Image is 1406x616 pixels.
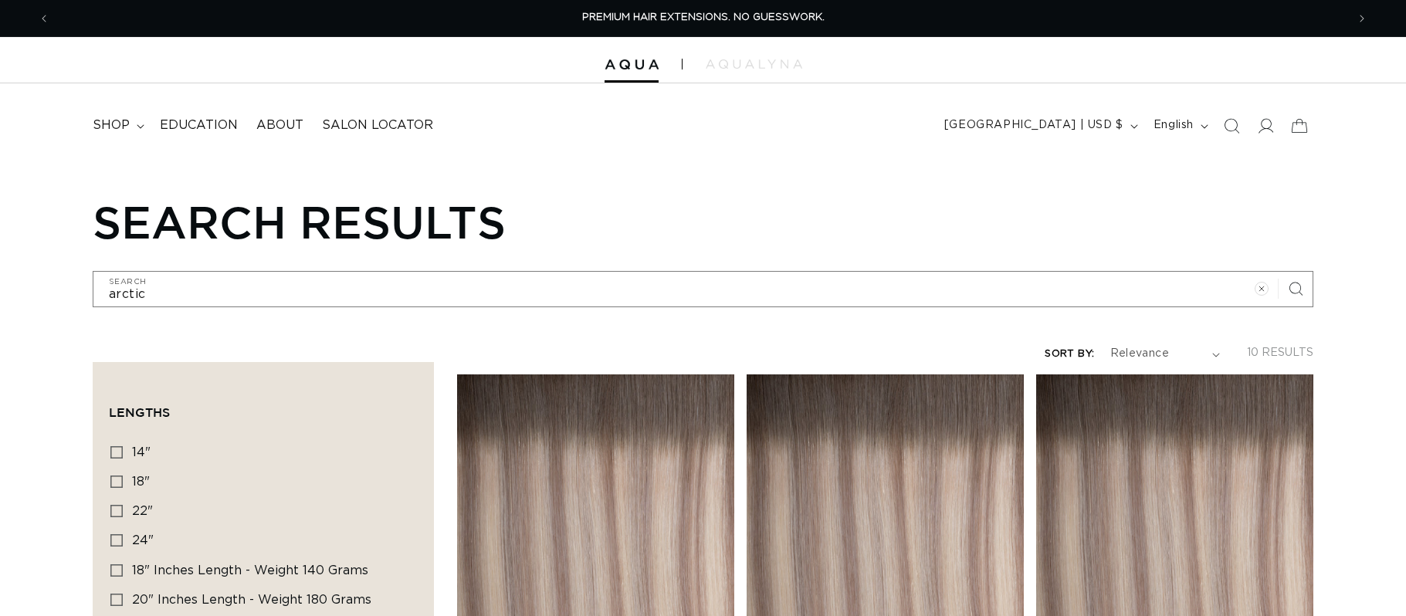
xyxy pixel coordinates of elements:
[27,4,61,33] button: Previous announcement
[1154,117,1194,134] span: English
[93,117,130,134] span: shop
[109,378,418,434] summary: Lengths (0 selected)
[256,117,303,134] span: About
[605,59,659,70] img: Aqua Hair Extensions
[93,195,1313,248] h1: Search results
[132,534,154,547] span: 24"
[1144,111,1215,140] button: English
[93,272,1313,306] input: Search
[109,405,170,419] span: Lengths
[83,108,151,143] summary: shop
[1279,272,1313,306] button: Search
[1345,4,1379,33] button: Next announcement
[935,111,1144,140] button: [GEOGRAPHIC_DATA] | USD $
[160,117,238,134] span: Education
[132,505,153,517] span: 22"
[132,446,151,459] span: 14"
[1045,349,1094,359] label: Sort by:
[1215,109,1248,143] summary: Search
[151,108,247,143] a: Education
[1247,347,1313,358] span: 10 results
[313,108,442,143] a: Salon Locator
[1245,272,1279,306] button: Clear search term
[582,12,825,22] span: PREMIUM HAIR EXTENSIONS. NO GUESSWORK.
[247,108,313,143] a: About
[132,594,371,606] span: 20" Inches length - Weight 180 grams
[132,564,368,577] span: 18" Inches length - Weight 140 grams
[132,476,150,488] span: 18"
[944,117,1123,134] span: [GEOGRAPHIC_DATA] | USD $
[706,59,802,69] img: aqualyna.com
[322,117,433,134] span: Salon Locator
